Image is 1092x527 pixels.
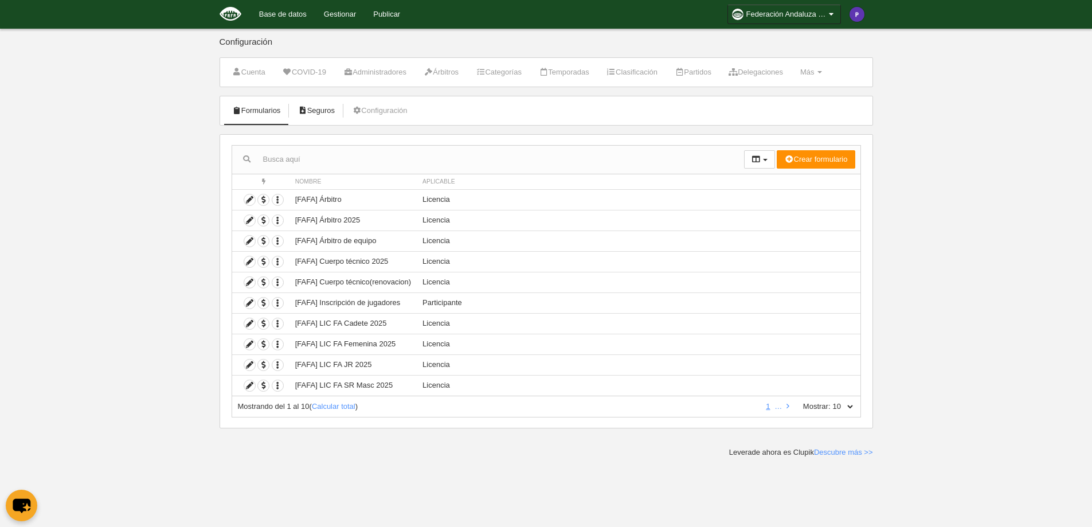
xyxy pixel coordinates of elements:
a: Seguros [291,102,341,119]
a: Categorías [469,64,528,81]
a: Delegaciones [722,64,789,81]
button: Crear formulario [777,150,855,169]
td: [FAFA] Inscripción de jugadores [289,292,417,313]
td: Licencia [417,375,860,396]
img: OaPSKd2Ae47e.30x30.jpg [732,9,743,20]
td: Licencia [417,313,860,334]
a: Clasificación [600,64,664,81]
td: Licencia [417,231,860,251]
a: Temporadas [533,64,596,81]
img: c2l6ZT0zMHgzMCZmcz05JnRleHQ9UCZiZz01ZTM1YjE%3D.png [850,7,864,22]
li: … [774,401,782,412]
div: Leverade ahora es Clupik [729,447,873,458]
img: Federación Andaluza de Fútbol Americano [220,7,241,21]
span: Más [800,68,815,76]
a: Descubre más >> [814,448,873,456]
label: Mostrar: [792,401,831,412]
td: [FAFA] LIC FA Femenina 2025 [289,334,417,354]
a: Federación Andaluza de Fútbol Americano [727,5,841,24]
div: Configuración [220,37,873,57]
td: Licencia [417,272,860,292]
span: Nombre [295,178,322,185]
button: chat-button [6,490,37,521]
a: Configuración [346,102,413,119]
td: [FAFA] LIC FA Cadete 2025 [289,313,417,334]
td: Licencia [417,210,860,231]
td: [FAFA] Árbitro de equipo [289,231,417,251]
div: ( ) [238,401,758,412]
input: Busca aquí [232,151,744,168]
td: Licencia [417,334,860,354]
a: Árbitros [417,64,465,81]
a: COVID-19 [276,64,332,81]
a: Calcular total [312,402,355,411]
a: Administradores [337,64,413,81]
td: [FAFA] LIC FA JR 2025 [289,354,417,375]
td: Licencia [417,354,860,375]
a: Partidos [668,64,718,81]
a: Más [794,64,828,81]
span: Aplicable [422,178,455,185]
a: 1 [764,402,772,411]
td: [FAFA] Cuerpo técnico(renovacion) [289,272,417,292]
td: [FAFA] LIC FA SR Masc 2025 [289,375,417,396]
td: Licencia [417,189,860,210]
td: Licencia [417,251,860,272]
a: Cuenta [226,64,272,81]
span: Federación Andaluza de Fútbol Americano [746,9,827,20]
span: Mostrando del 1 al 10 [238,402,310,411]
td: Participante [417,292,860,313]
td: [FAFA] Árbitro [289,189,417,210]
td: [FAFA] Cuerpo técnico 2025 [289,251,417,272]
a: Formularios [226,102,287,119]
td: [FAFA] Árbitro 2025 [289,210,417,231]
